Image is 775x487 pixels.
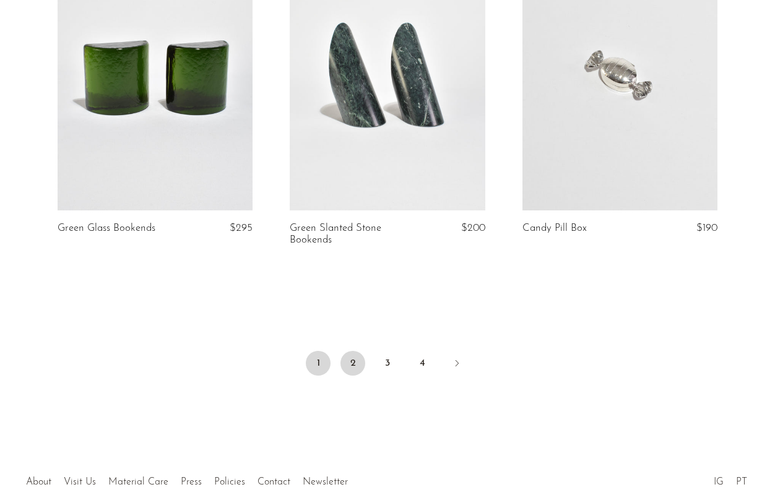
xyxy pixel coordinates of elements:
[410,351,435,376] a: 4
[461,223,485,233] span: $200
[340,351,365,376] a: 2
[306,351,331,376] span: 1
[58,223,155,234] a: Green Glass Bookends
[696,223,717,233] span: $190
[108,477,168,487] a: Material Care
[230,223,253,233] span: $295
[64,477,96,487] a: Visit Us
[714,477,724,487] a: IG
[26,477,51,487] a: About
[181,477,202,487] a: Press
[444,351,469,378] a: Next
[736,477,747,487] a: PT
[290,223,419,246] a: Green Slanted Stone Bookends
[258,477,290,487] a: Contact
[375,351,400,376] a: 3
[214,477,245,487] a: Policies
[522,223,587,234] a: Candy Pill Box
